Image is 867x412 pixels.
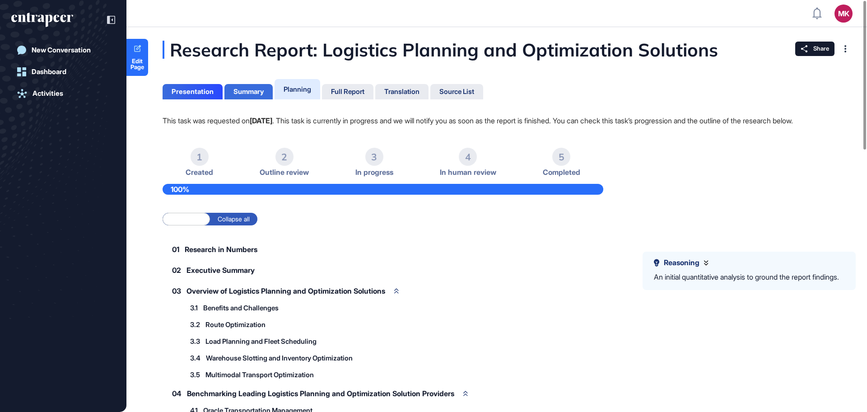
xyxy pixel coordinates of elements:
[210,213,257,225] label: Collapse all
[32,68,66,76] div: Dashboard
[11,84,115,103] a: Activities
[205,371,314,378] span: Multimodal Transport Optimization
[11,63,115,81] a: Dashboard
[163,115,831,126] p: This task was requested on . This task is currently in progress and we will notify you as soon as...
[172,267,181,274] span: 02
[172,287,181,295] span: 03
[355,168,393,177] span: In progress
[190,355,200,361] span: 3.4
[440,168,496,177] span: In human review
[190,338,200,345] span: 3.3
[126,58,148,70] span: Edit Page
[186,168,213,177] span: Created
[205,321,266,328] span: Route Optimization
[459,148,477,166] div: 4
[126,39,148,76] a: Edit Page
[172,246,179,253] span: 01
[172,390,182,397] span: 04
[172,88,214,96] div: Presentation
[203,304,279,311] span: Benefits and Challenges
[250,116,272,125] strong: [DATE]
[190,371,200,378] span: 3.5
[813,45,829,52] span: Share
[32,46,91,54] div: New Conversation
[654,272,839,283] div: An initial quantitative analysis to ground the report findings.
[284,85,311,94] div: Planning
[191,148,209,166] div: 1
[664,258,699,267] span: Reasoning
[206,355,353,361] span: Warehouse Slotting and Inventory Optimization
[186,267,255,274] span: Executive Summary
[275,148,294,166] div: 2
[185,246,257,253] span: Research in Numbers
[11,41,115,59] a: New Conversation
[233,88,264,96] div: Summary
[260,168,309,177] span: Outline review
[543,168,580,177] span: Completed
[163,41,808,59] div: Research Report: Logistics Planning and Optimization Solutions
[205,338,317,345] span: Load Planning and Fleet Scheduling
[11,13,73,27] div: entrapeer-logo
[33,89,63,98] div: Activities
[331,88,364,96] div: Full Report
[190,321,200,328] span: 3.2
[186,287,385,295] span: Overview of Logistics Planning and Optimization Solutions
[190,304,198,311] span: 3.1
[439,88,474,96] div: Source List
[187,390,454,397] span: Benchmarking Leading Logistics Planning and Optimization Solution Providers
[163,184,603,195] div: 100%
[365,148,383,166] div: 3
[834,5,853,23] button: MK
[163,213,210,225] label: Expand all
[384,88,420,96] div: Translation
[552,148,570,166] div: 5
